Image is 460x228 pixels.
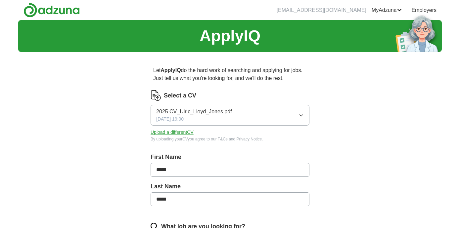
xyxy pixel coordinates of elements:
[151,136,309,142] div: By uploading your CV you agree to our and .
[151,153,309,162] label: First Name
[218,137,228,141] a: T&Cs
[164,91,196,100] label: Select a CV
[151,182,309,191] label: Last Name
[277,6,366,14] li: [EMAIL_ADDRESS][DOMAIN_NAME]
[151,105,309,126] button: 2025 CV_Ulric_Lloyd_Jones.pdf[DATE] 19:00
[151,129,194,136] button: Upload a differentCV
[151,64,309,85] p: Let do the hard work of searching and applying for jobs. Just tell us what you're looking for, an...
[200,24,260,48] h1: ApplyIQ
[151,90,161,101] img: CV Icon
[237,137,262,141] a: Privacy Notice
[372,6,402,14] a: MyAdzuna
[156,108,232,116] span: 2025 CV_Ulric_Lloyd_Jones.pdf
[161,67,181,73] strong: ApplyIQ
[23,3,80,18] img: Adzuna logo
[411,6,437,14] a: Employers
[156,116,184,123] span: [DATE] 19:00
